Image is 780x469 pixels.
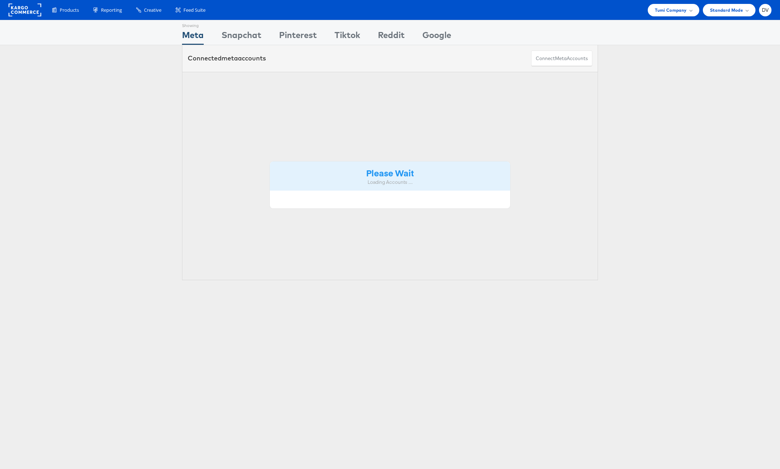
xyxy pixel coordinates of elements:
[422,29,451,45] div: Google
[366,167,414,178] strong: Please Wait
[101,7,122,14] span: Reporting
[183,7,205,14] span: Feed Suite
[710,6,743,14] span: Standard Mode
[188,54,266,63] div: Connected accounts
[279,29,317,45] div: Pinterest
[182,20,204,29] div: Showing
[762,8,769,12] span: DV
[144,7,161,14] span: Creative
[182,29,204,45] div: Meta
[335,29,360,45] div: Tiktok
[221,54,238,62] span: meta
[555,55,567,62] span: meta
[221,29,261,45] div: Snapchat
[60,7,79,14] span: Products
[275,179,505,186] div: Loading Accounts ....
[655,6,686,14] span: Tumi Company
[531,50,592,66] button: ConnectmetaAccounts
[378,29,405,45] div: Reddit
